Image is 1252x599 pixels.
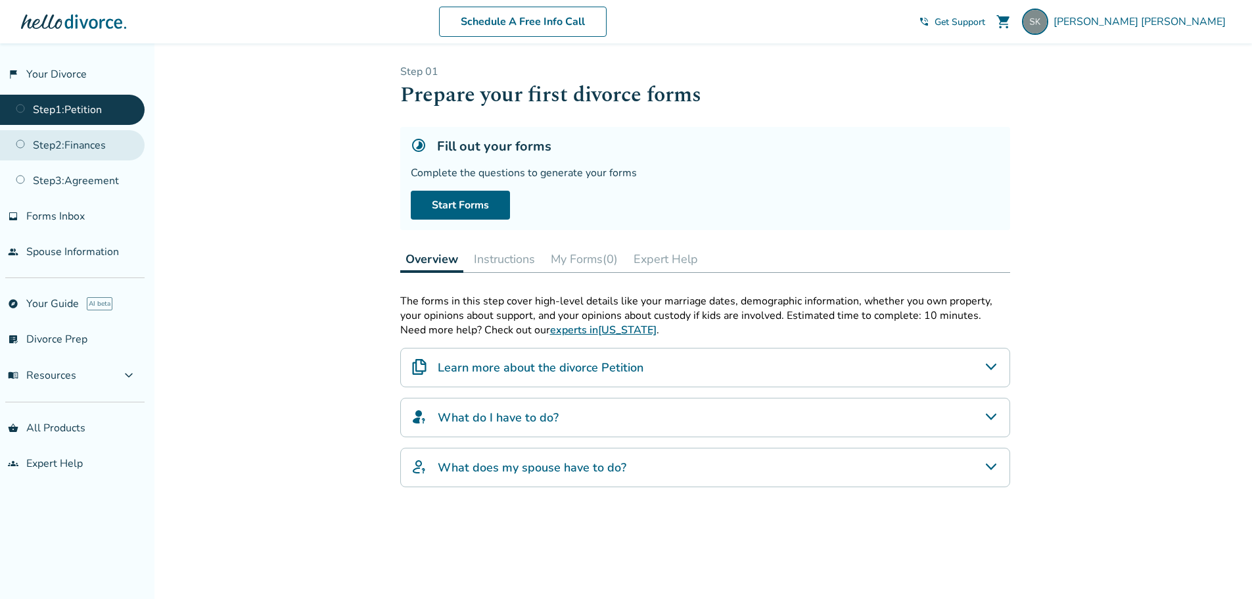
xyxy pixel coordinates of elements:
[26,209,85,224] span: Forms Inbox
[8,458,18,469] span: groups
[935,16,985,28] span: Get Support
[438,409,559,426] h4: What do I have to do?
[400,246,463,273] button: Overview
[545,246,623,272] button: My Forms(0)
[437,137,551,155] h5: Fill out your forms
[400,398,1010,437] div: What do I have to do?
[8,370,18,381] span: menu_book
[87,297,112,310] span: AI beta
[628,246,703,272] button: Expert Help
[438,459,626,476] h4: What does my spouse have to do?
[469,246,540,272] button: Instructions
[411,359,427,375] img: Learn more about the divorce Petition
[400,448,1010,487] div: What does my spouse have to do?
[1022,9,1048,35] img: stevekienlen@yahoo.com
[919,16,985,28] a: phone_in_talkGet Support
[996,14,1011,30] span: shopping_cart
[411,166,1000,180] div: Complete the questions to generate your forms
[8,247,18,257] span: people
[121,368,137,383] span: expand_more
[8,423,18,433] span: shopping_basket
[8,211,18,222] span: inbox
[400,294,1010,323] p: The forms in this step cover high-level details like your marriage dates, demographic information...
[550,323,657,337] a: experts in[US_STATE]
[8,299,18,309] span: explore
[919,16,929,27] span: phone_in_talk
[1054,14,1231,29] span: [PERSON_NAME] [PERSON_NAME]
[400,348,1010,387] div: Learn more about the divorce Petition
[1186,536,1252,599] iframe: Chat Widget
[411,459,427,475] img: What does my spouse have to do?
[400,64,1010,79] p: Step 0 1
[400,323,1010,337] p: Need more help? Check out our .
[8,69,18,80] span: flag_2
[439,7,607,37] a: Schedule A Free Info Call
[411,191,510,220] a: Start Forms
[400,79,1010,111] h1: Prepare your first divorce forms
[8,368,76,383] span: Resources
[8,334,18,345] span: list_alt_check
[438,359,643,376] h4: Learn more about the divorce Petition
[411,409,427,425] img: What do I have to do?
